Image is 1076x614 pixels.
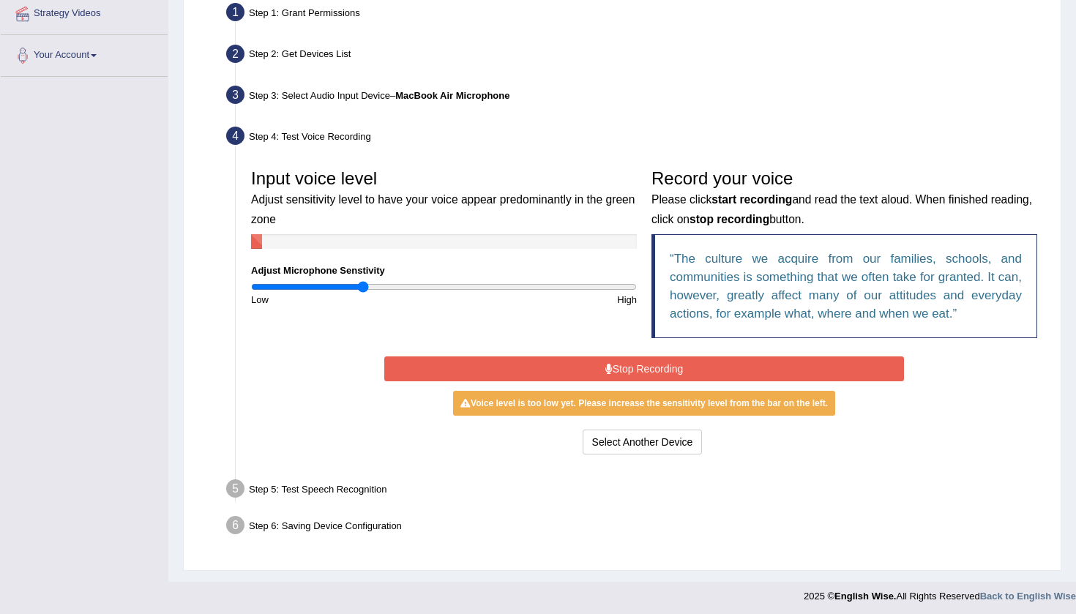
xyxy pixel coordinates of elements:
div: Step 6: Saving Device Configuration [220,512,1054,544]
small: Please click and read the text aloud. When finished reading, click on button. [651,193,1032,225]
div: Step 5: Test Speech Recognition [220,475,1054,507]
span: – [390,90,510,101]
b: start recording [711,193,792,206]
div: Voice level is too low yet. Please increase the sensitivity level from the bar on the left. [453,391,835,416]
q: The culture we acquire from our families, schools, and communities is something that we often tak... [670,252,1022,321]
button: Select Another Device [583,430,703,454]
a: Your Account [1,35,168,72]
b: MacBook Air Microphone [395,90,509,101]
button: Stop Recording [384,356,903,381]
a: Back to English Wise [980,591,1076,602]
label: Adjust Microphone Senstivity [251,263,385,277]
strong: English Wise. [834,591,896,602]
h3: Input voice level [251,169,637,227]
div: Step 4: Test Voice Recording [220,122,1054,154]
div: Low [244,293,444,307]
div: 2025 © All Rights Reserved [804,582,1076,603]
h3: Record your voice [651,169,1037,227]
div: Step 3: Select Audio Input Device [220,81,1054,113]
div: High [444,293,645,307]
div: Step 2: Get Devices List [220,40,1054,72]
b: stop recording [690,213,769,225]
small: Adjust sensitivity level to have your voice appear predominantly in the green zone [251,193,635,225]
